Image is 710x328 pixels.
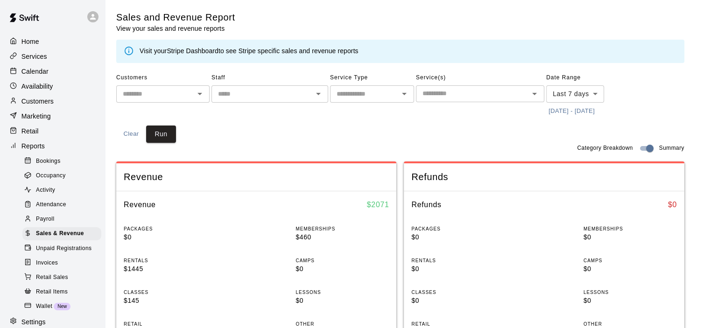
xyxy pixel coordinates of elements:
[22,241,105,256] a: Unpaid Registrations
[411,321,505,328] p: RETAIL
[659,144,684,153] span: Summary
[22,213,101,226] div: Payroll
[7,64,98,78] a: Calendar
[295,289,389,296] p: LESSONS
[36,287,68,297] span: Retail Items
[416,70,544,85] span: Service(s)
[295,257,389,264] p: CAMPS
[22,227,101,240] div: Sales & Revenue
[54,304,70,309] span: New
[36,258,58,268] span: Invoices
[116,24,235,33] p: View your sales and revenue reports
[22,212,105,227] a: Payroll
[583,264,677,274] p: $0
[546,70,628,85] span: Date Range
[22,198,105,212] a: Attendance
[546,85,604,103] div: Last 7 days
[36,215,54,224] span: Payroll
[411,257,505,264] p: RENTALS
[22,198,101,211] div: Attendance
[411,264,505,274] p: $0
[7,49,98,63] a: Services
[22,300,101,313] div: WalletNew
[21,141,45,151] p: Reports
[583,296,677,306] p: $0
[36,186,55,195] span: Activity
[411,225,505,232] p: PACKAGES
[411,289,505,296] p: CLASSES
[22,184,101,197] div: Activity
[21,317,46,327] p: Settings
[36,273,68,282] span: Retail Sales
[7,35,98,49] a: Home
[7,124,98,138] a: Retail
[295,296,389,306] p: $0
[22,227,105,241] a: Sales & Revenue
[116,70,210,85] span: Customers
[7,139,98,153] a: Reports
[22,285,105,299] a: Retail Items
[22,154,105,168] a: Bookings
[295,225,389,232] p: MEMBERSHIPS
[124,264,217,274] p: $1445
[577,144,633,153] span: Category Breakdown
[22,169,101,182] div: Occupancy
[22,183,105,198] a: Activity
[36,171,66,181] span: Occupancy
[295,264,389,274] p: $0
[124,232,217,242] p: $0
[116,11,235,24] h5: Sales and Revenue Report
[211,70,328,85] span: Staff
[21,126,39,136] p: Retail
[22,270,105,285] a: Retail Sales
[312,87,325,100] button: Open
[546,104,597,119] button: [DATE] - [DATE]
[36,229,84,238] span: Sales & Revenue
[36,302,52,311] span: Wallet
[21,112,51,121] p: Marketing
[22,286,101,299] div: Retail Items
[193,87,206,100] button: Open
[124,257,217,264] p: RENTALS
[330,70,414,85] span: Service Type
[411,171,676,183] span: Refunds
[124,199,156,211] h6: Revenue
[116,126,146,143] button: Clear
[7,94,98,108] a: Customers
[398,87,411,100] button: Open
[146,126,176,143] button: Run
[583,321,677,328] p: OTHER
[22,168,105,183] a: Occupancy
[7,109,98,123] a: Marketing
[411,232,505,242] p: $0
[21,82,53,91] p: Availability
[21,97,54,106] p: Customers
[36,157,61,166] span: Bookings
[36,244,91,253] span: Unpaid Registrations
[124,171,389,183] span: Revenue
[22,242,101,255] div: Unpaid Registrations
[124,321,217,328] p: RETAIL
[295,232,389,242] p: $460
[583,257,677,264] p: CAMPS
[22,299,105,314] a: WalletNew
[124,289,217,296] p: CLASSES
[583,289,677,296] p: LESSONS
[583,225,677,232] p: MEMBERSHIPS
[22,257,101,270] div: Invoices
[367,199,389,211] h6: $ 2071
[36,200,66,209] span: Attendance
[21,37,39,46] p: Home
[22,155,101,168] div: Bookings
[7,79,98,93] a: Availability
[295,321,389,328] p: OTHER
[167,47,218,55] a: Stripe Dashboard
[124,296,217,306] p: $145
[583,232,677,242] p: $0
[528,87,541,100] button: Open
